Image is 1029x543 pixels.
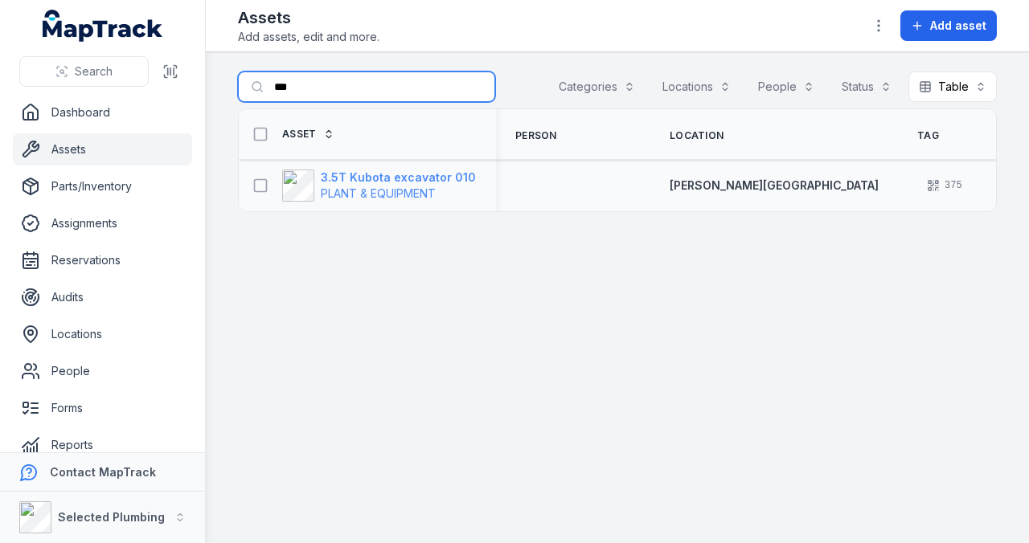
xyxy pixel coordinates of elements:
button: Categories [548,71,646,102]
span: Search [75,63,113,80]
a: Audits [13,281,192,313]
a: MapTrack [43,10,163,42]
strong: Selected Plumbing [58,510,165,524]
a: [PERSON_NAME][GEOGRAPHIC_DATA] [670,178,879,194]
div: 375 [917,174,972,197]
button: Search [19,56,149,87]
a: Parts/Inventory [13,170,192,202]
a: 3.5T Kubota excavator 010PLANT & EQUIPMENT [282,169,476,202]
a: Assets [13,133,192,165]
a: Reports [13,429,192,461]
span: Person [515,129,557,142]
a: Locations [13,318,192,350]
a: Forms [13,392,192,424]
a: Reservations [13,244,192,276]
a: Dashboard [13,96,192,129]
span: [PERSON_NAME][GEOGRAPHIC_DATA] [670,178,879,192]
a: Asset [282,128,334,141]
button: Locations [652,71,741,102]
h2: Assets [238,6,379,29]
button: People [748,71,825,102]
a: People [13,355,192,387]
span: PLANT & EQUIPMENT [321,186,436,200]
span: Asset [282,128,317,141]
button: Table [908,71,997,102]
span: Location [670,129,724,142]
span: Add asset [930,18,986,34]
button: Status [831,71,902,102]
a: Assignments [13,207,192,239]
button: Add asset [900,10,997,41]
strong: 3.5T Kubota excavator 010 [321,169,476,186]
span: Add assets, edit and more. [238,29,379,45]
span: Tag [917,129,939,142]
strong: Contact MapTrack [50,465,156,479]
